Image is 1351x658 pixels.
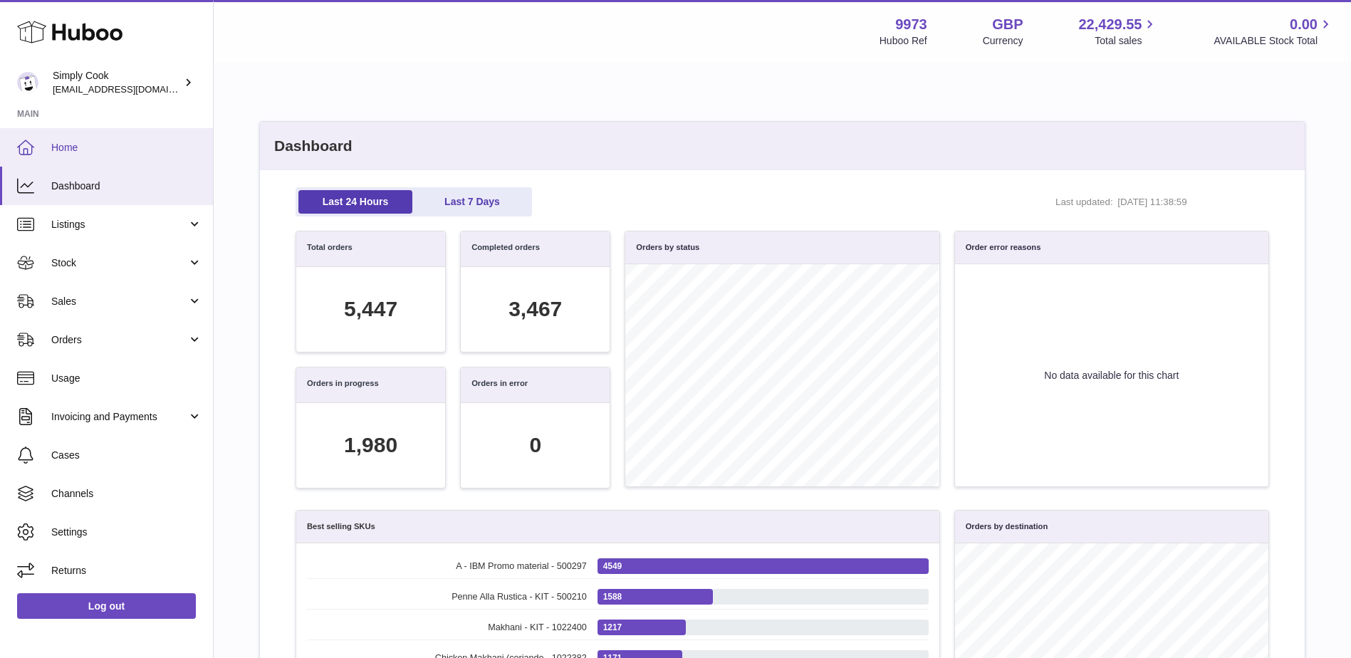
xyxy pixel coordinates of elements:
span: 0.00 [1290,15,1318,34]
span: 22,429.55 [1078,15,1142,34]
h3: Orders in progress [307,378,379,392]
span: Last updated: [1055,196,1113,209]
h3: Order error reasons [966,242,1041,253]
span: Cases [51,449,202,462]
img: internalAdmin-9973@internal.huboo.com [17,72,38,93]
span: Makhani - KIT - 1022400 [307,622,587,634]
div: Simply Cook [53,69,181,96]
span: Sales [51,295,187,308]
div: 5,447 [344,295,397,324]
span: [EMAIL_ADDRESS][DOMAIN_NAME] [53,83,209,95]
span: AVAILABLE Stock Total [1214,34,1334,48]
a: Last 24 Hours [298,190,412,214]
span: [DATE] 11:38:59 [1117,196,1231,209]
span: Total sales [1095,34,1158,48]
span: 1217 [603,622,622,633]
h2: Dashboard [260,122,1305,170]
strong: 9973 [895,15,927,34]
a: 22,429.55 Total sales [1078,15,1158,48]
span: Stock [51,256,187,270]
strong: GBP [992,15,1023,34]
div: 1,980 [344,431,397,460]
div: Currency [983,34,1023,48]
div: 3,467 [508,295,562,324]
a: Log out [17,593,196,619]
div: 0 [529,431,541,460]
span: 4549 [603,560,622,572]
h3: Orders by destination [966,521,1048,532]
h3: Orders in error [471,378,528,392]
h3: Best selling SKUs [307,521,375,532]
span: 1588 [603,591,622,602]
a: Last 7 Days [415,190,529,214]
span: Home [51,141,202,155]
span: Penne Alla Rustica - KIT - 500210 [307,591,587,603]
h3: Orders by status [636,242,699,253]
h3: Completed orders [471,242,540,256]
div: No data available for this chart [955,264,1268,486]
span: Orders [51,333,187,347]
div: Huboo Ref [880,34,927,48]
span: Settings [51,526,202,539]
a: 0.00 AVAILABLE Stock Total [1214,15,1334,48]
span: Invoicing and Payments [51,410,187,424]
span: Listings [51,218,187,231]
span: A - IBM Promo material - 500297 [307,560,587,573]
span: Dashboard [51,179,202,193]
span: Usage [51,372,202,385]
span: Returns [51,564,202,578]
h3: Total orders [307,242,353,256]
span: Channels [51,487,202,501]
